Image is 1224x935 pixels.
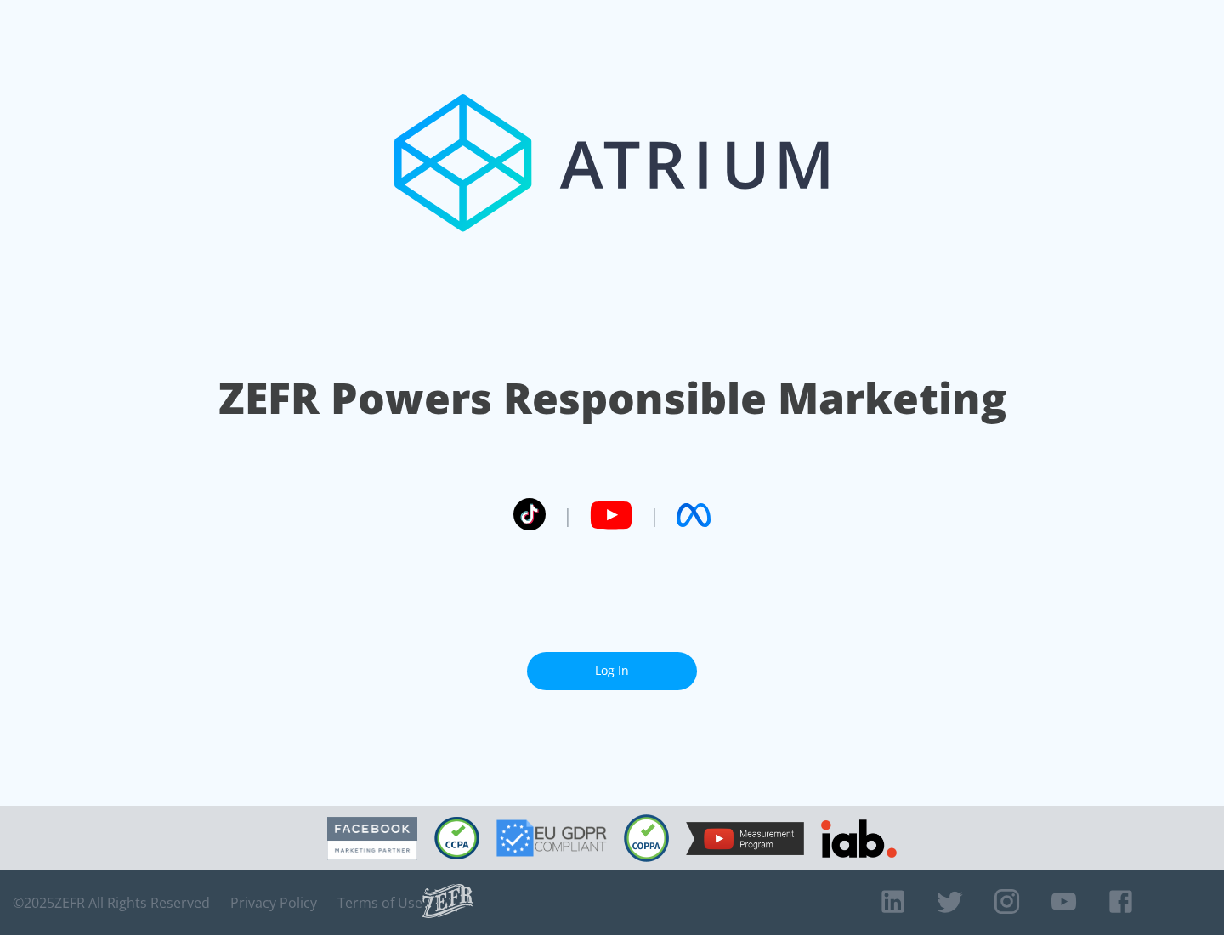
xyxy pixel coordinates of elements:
span: | [563,502,573,528]
span: | [649,502,660,528]
img: GDPR Compliant [496,819,607,857]
img: Facebook Marketing Partner [327,817,417,860]
h1: ZEFR Powers Responsible Marketing [218,369,1006,428]
a: Privacy Policy [230,894,317,911]
a: Terms of Use [337,894,422,911]
img: COPPA Compliant [624,814,669,862]
img: CCPA Compliant [434,817,479,859]
span: © 2025 ZEFR All Rights Reserved [13,894,210,911]
img: YouTube Measurement Program [686,822,804,855]
img: IAB [821,819,897,858]
a: Log In [527,652,697,690]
